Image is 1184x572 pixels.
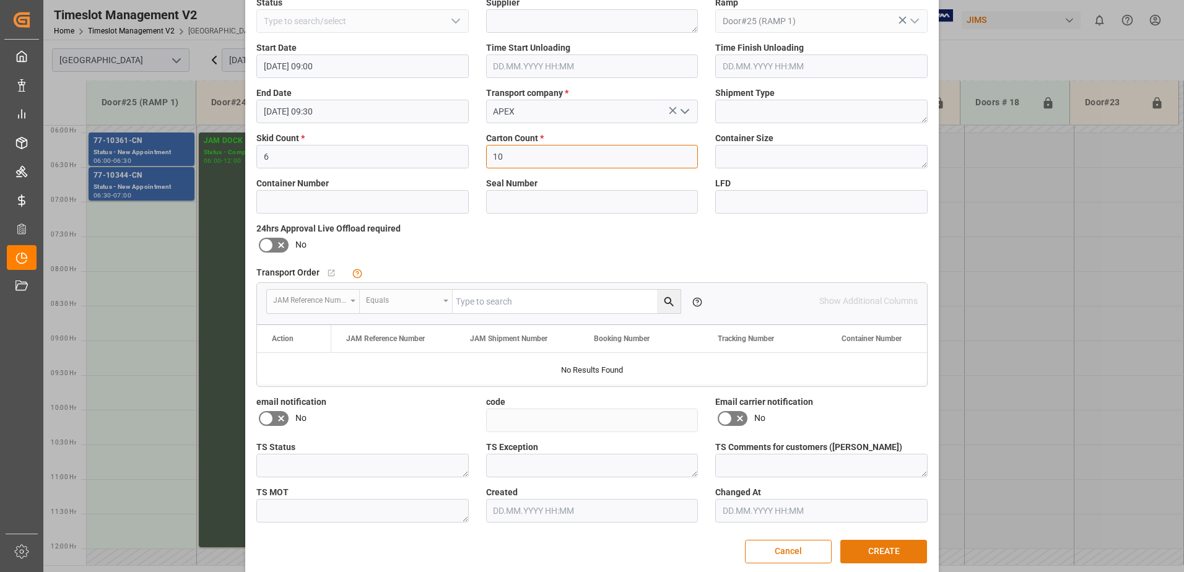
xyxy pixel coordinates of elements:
input: Type to search/select [715,9,928,33]
span: Shipment Type [715,87,775,100]
button: open menu [445,12,464,31]
span: Time Start Unloading [486,41,570,54]
span: Skid Count [256,132,305,145]
button: CREATE [840,540,927,563]
span: Booking Number [594,334,650,343]
input: DD.MM.YYYY HH:MM [486,499,699,522]
span: Start Date [256,41,297,54]
button: open menu [675,102,694,121]
span: Transport company [486,87,568,100]
span: No [295,238,307,251]
input: Type to search/select [256,9,469,33]
span: Changed At [715,486,761,499]
span: code [486,396,505,409]
span: No [295,412,307,425]
span: Created [486,486,518,499]
span: email notification [256,396,326,409]
span: Transport Order [256,266,320,279]
span: 24hrs Approval Live Offload required [256,222,401,235]
span: TS Status [256,441,295,454]
span: Carton Count [486,132,544,145]
span: Container Number [842,334,902,343]
span: JAM Shipment Number [470,334,547,343]
span: TS MOT [256,486,289,499]
span: Container Size [715,132,773,145]
span: Email carrier notification [715,396,813,409]
span: JAM Reference Number [346,334,425,343]
span: Time Finish Unloading [715,41,804,54]
span: Container Number [256,177,329,190]
span: Seal Number [486,177,538,190]
div: Action [272,334,294,343]
span: End Date [256,87,292,100]
button: open menu [904,12,923,31]
span: Tracking Number [718,334,774,343]
input: Type to search [453,290,681,313]
input: DD.MM.YYYY HH:MM [715,499,928,522]
span: No [754,412,765,425]
div: JAM Reference Number [273,292,346,306]
button: search button [657,290,681,313]
span: LFD [715,177,731,190]
input: DD.MM.YYYY HH:MM [486,54,699,78]
input: DD.MM.YYYY HH:MM [256,100,469,123]
span: TS Comments for customers ([PERSON_NAME]) [715,441,902,454]
input: DD.MM.YYYY HH:MM [256,54,469,78]
input: DD.MM.YYYY HH:MM [715,54,928,78]
button: open menu [267,290,360,313]
div: Equals [366,292,439,306]
span: TS Exception [486,441,538,454]
button: Cancel [745,540,832,563]
button: open menu [360,290,453,313]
